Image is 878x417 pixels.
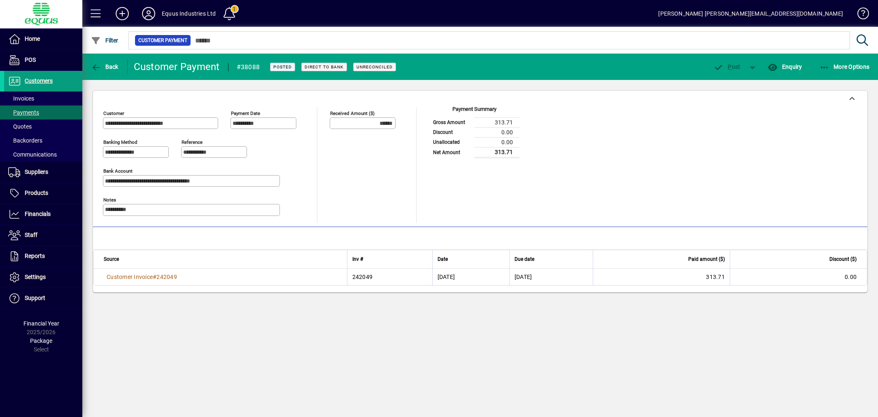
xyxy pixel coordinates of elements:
[509,269,593,285] td: [DATE]
[4,246,82,267] a: Reports
[8,109,39,116] span: Payments
[25,56,36,63] span: POS
[138,36,187,45] span: Customer Payment
[438,255,448,264] span: Date
[231,110,260,116] mat-label: Payment Date
[156,274,177,280] span: 242049
[817,59,872,74] button: More Options
[766,59,804,74] button: Enquiry
[8,151,57,158] span: Communications
[688,255,725,264] span: Paid amount ($)
[25,274,46,280] span: Settings
[4,267,82,288] a: Settings
[4,29,82,49] a: Home
[8,95,34,102] span: Invoices
[4,119,82,134] a: Quotes
[25,211,51,217] span: Financials
[429,105,519,117] div: Payment Summary
[91,37,119,44] span: Filter
[730,269,867,285] td: 0.00
[4,162,82,183] a: Suppliers
[352,255,363,264] span: Inv #
[474,147,519,157] td: 313.71
[593,269,730,285] td: 313.71
[305,64,344,70] span: Direct to bank
[330,110,375,116] mat-label: Received Amount ($)
[182,139,203,145] mat-label: Reference
[25,295,45,301] span: Support
[135,6,162,21] button: Profile
[356,64,393,70] span: Unreconciled
[4,288,82,309] a: Support
[103,168,133,174] mat-label: Bank Account
[4,148,82,162] a: Communications
[107,274,153,280] span: Customer Invoice
[25,77,53,84] span: Customers
[273,64,292,70] span: Posted
[851,2,868,28] a: Knowledge Base
[25,35,40,42] span: Home
[429,127,474,137] td: Discount
[8,137,42,144] span: Backorders
[89,59,121,74] button: Back
[515,255,534,264] span: Due date
[89,33,121,48] button: Filter
[82,59,128,74] app-page-header-button: Back
[714,63,741,70] span: ost
[474,117,519,127] td: 313.71
[4,105,82,119] a: Payments
[153,274,156,280] span: #
[429,137,474,147] td: Unallocated
[4,183,82,204] a: Products
[134,60,220,73] div: Customer Payment
[429,117,474,127] td: Gross Amount
[820,63,870,70] span: More Options
[25,253,45,259] span: Reports
[30,337,52,344] span: Package
[829,255,857,264] span: Discount ($)
[23,320,59,327] span: Financial Year
[432,269,509,285] td: [DATE]
[768,63,802,70] span: Enquiry
[103,139,137,145] mat-label: Banking method
[4,204,82,225] a: Financials
[429,107,519,158] app-page-summary-card: Payment Summary
[25,232,37,238] span: Staff
[474,127,519,137] td: 0.00
[162,7,216,20] div: Equus Industries Ltd
[109,6,135,21] button: Add
[347,269,432,285] td: 242049
[104,272,180,281] a: Customer Invoice#242049
[237,61,260,74] div: #38088
[710,59,745,74] button: Post
[91,63,119,70] span: Back
[25,190,48,196] span: Products
[4,225,82,246] a: Staff
[104,255,119,264] span: Source
[728,63,731,70] span: P
[658,7,843,20] div: [PERSON_NAME] [PERSON_NAME][EMAIL_ADDRESS][DOMAIN_NAME]
[429,147,474,157] td: Net Amount
[474,137,519,147] td: 0.00
[25,169,48,175] span: Suppliers
[8,123,32,130] span: Quotes
[4,134,82,148] a: Backorders
[4,91,82,105] a: Invoices
[103,197,116,203] mat-label: Notes
[103,110,124,116] mat-label: Customer
[4,50,82,70] a: POS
